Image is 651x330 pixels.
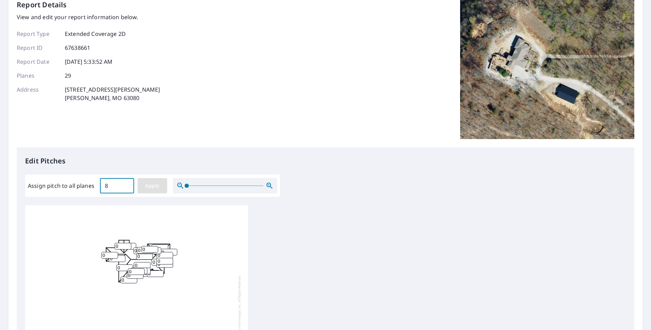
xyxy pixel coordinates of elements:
[65,57,113,66] p: [DATE] 5:33:52 AM
[65,30,126,38] p: Extended Coverage 2D
[17,85,59,102] p: Address
[17,57,59,66] p: Report Date
[143,182,162,190] span: Apply
[17,13,160,21] p: View and edit your report information below.
[17,44,59,52] p: Report ID
[65,71,71,80] p: 29
[100,176,134,195] input: 00.0
[28,182,94,190] label: Assign pitch to all planes
[65,44,90,52] p: 67638661
[17,30,59,38] p: Report Type
[138,178,167,193] button: Apply
[25,156,626,166] p: Edit Pitches
[17,71,59,80] p: Planes
[65,85,160,102] p: [STREET_ADDRESS][PERSON_NAME] [PERSON_NAME], MO 63080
